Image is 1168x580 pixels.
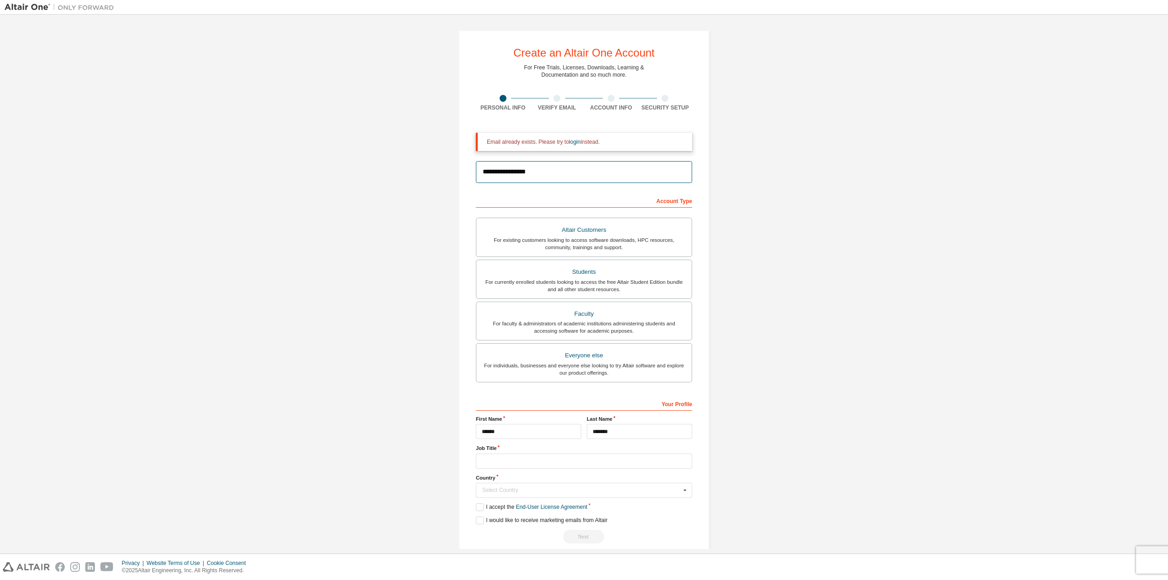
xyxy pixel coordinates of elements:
div: Email already exists [476,530,692,543]
div: Cookie Consent [207,559,251,567]
label: Country [476,474,692,481]
img: Altair One [5,3,119,12]
label: Last Name [587,415,692,423]
div: For currently enrolled students looking to access the free Altair Student Edition bundle and all ... [482,278,686,293]
label: Job Title [476,444,692,452]
a: login [569,139,580,145]
div: Altair Customers [482,224,686,236]
div: Verify Email [530,104,584,111]
label: I would like to receive marketing emails from Altair [476,517,607,524]
div: Email already exists. Please try to instead. [487,138,685,146]
div: Everyone else [482,349,686,362]
div: For Free Trials, Licenses, Downloads, Learning & Documentation and so much more. [524,64,644,78]
a: End-User License Agreement [516,504,588,510]
div: Your Profile [476,396,692,411]
div: Account Type [476,193,692,208]
div: Security Setup [638,104,693,111]
div: For existing customers looking to access software downloads, HPC resources, community, trainings ... [482,236,686,251]
img: facebook.svg [55,562,65,572]
label: I accept the [476,503,587,511]
div: Select Country [482,487,681,493]
div: Privacy [122,559,146,567]
img: linkedin.svg [85,562,95,572]
div: For faculty & administrators of academic institutions administering students and accessing softwa... [482,320,686,334]
label: First Name [476,415,581,423]
div: Create an Altair One Account [513,47,655,58]
img: instagram.svg [70,562,80,572]
img: altair_logo.svg [3,562,50,572]
div: Personal Info [476,104,530,111]
div: Account Info [584,104,638,111]
div: Students [482,266,686,278]
p: © 2025 Altair Engineering, Inc. All Rights Reserved. [122,567,251,575]
div: Website Terms of Use [146,559,207,567]
img: youtube.svg [100,562,114,572]
div: Faculty [482,308,686,320]
div: For individuals, businesses and everyone else looking to try Altair software and explore our prod... [482,362,686,376]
